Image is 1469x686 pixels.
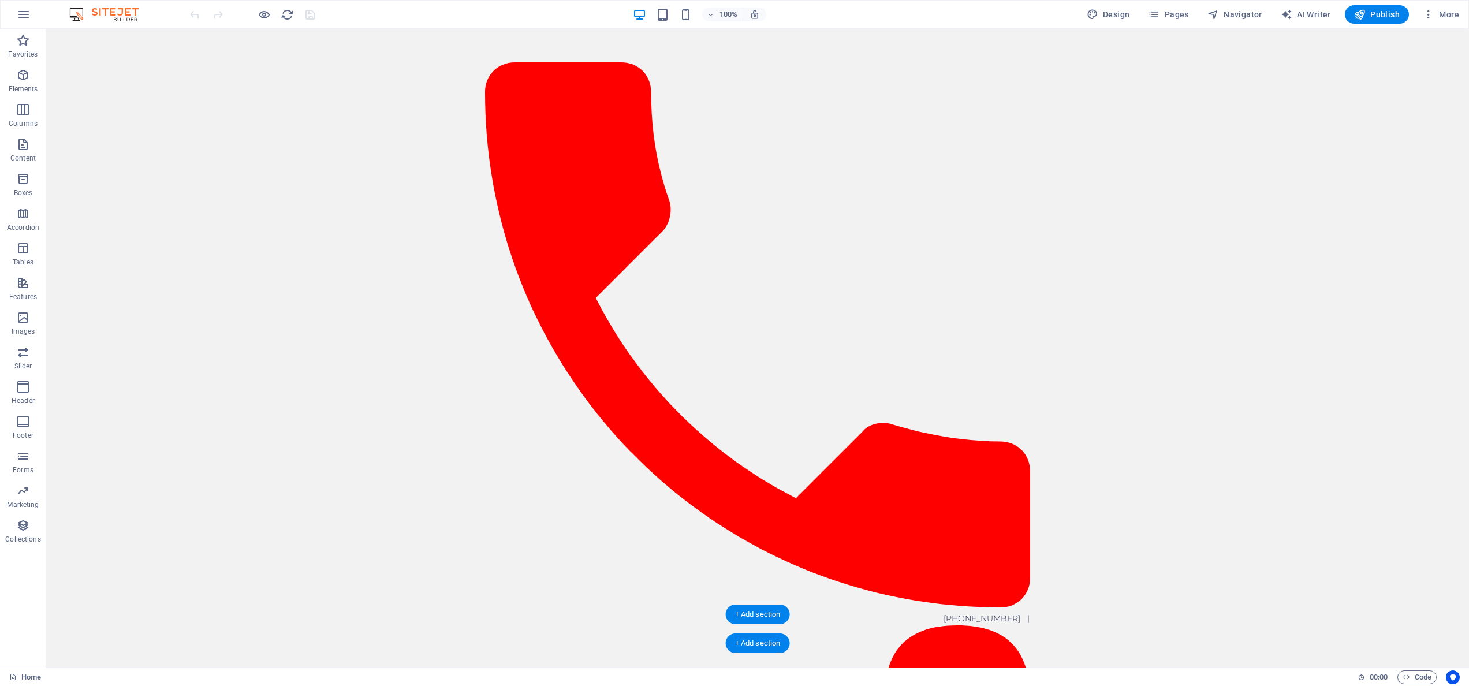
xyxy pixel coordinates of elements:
[719,8,738,21] h6: 100%
[1358,670,1388,684] h6: Session time
[9,670,41,684] a: Click to cancel selection. Double-click to open Pages
[1397,670,1437,684] button: Code
[1423,9,1459,20] span: More
[1354,9,1400,20] span: Publish
[1082,5,1135,24] button: Design
[1378,673,1379,681] span: :
[257,8,271,21] button: Click here to leave preview mode and continue editing
[1143,5,1193,24] button: Pages
[1087,9,1130,20] span: Design
[7,223,39,232] p: Accordion
[1148,9,1188,20] span: Pages
[1203,5,1267,24] button: Navigator
[13,258,33,267] p: Tables
[9,292,37,301] p: Features
[14,188,33,197] p: Boxes
[9,119,38,128] p: Columns
[280,8,294,21] button: reload
[1345,5,1409,24] button: Publish
[726,633,790,653] div: + Add section
[13,431,33,440] p: Footer
[750,9,760,20] i: On resize automatically adjust zoom level to fit chosen device.
[281,8,294,21] i: Reload page
[1446,670,1460,684] button: Usercentrics
[66,8,153,21] img: Editor Logo
[13,465,33,475] p: Forms
[1418,5,1464,24] button: More
[5,535,40,544] p: Collections
[1370,670,1388,684] span: 00 00
[1276,5,1336,24] button: AI Writer
[1403,670,1431,684] span: Code
[702,8,743,21] button: 100%
[12,327,35,336] p: Images
[10,154,36,163] p: Content
[1207,9,1262,20] span: Navigator
[1281,9,1331,20] span: AI Writer
[9,84,38,94] p: Elements
[1082,5,1135,24] div: Design (Ctrl+Alt+Y)
[12,396,35,405] p: Header
[14,361,32,371] p: Slider
[7,500,39,509] p: Marketing
[726,605,790,624] div: + Add section
[8,50,38,59] p: Favorites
